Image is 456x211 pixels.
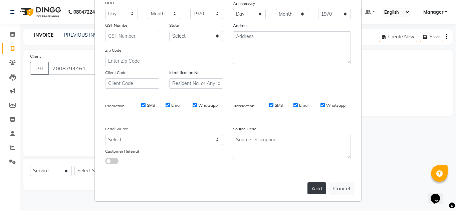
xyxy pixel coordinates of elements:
label: Source Desc [233,126,256,132]
label: Customer Referral [105,148,139,154]
button: Cancel [329,182,355,195]
label: State [169,22,179,28]
label: Identification No. [169,70,201,76]
label: Anniversary [233,0,255,6]
label: SMS [275,102,283,108]
input: Client Code [105,78,159,89]
button: Add [307,182,326,194]
label: Transaction [233,103,254,109]
input: Resident No. or Any Id [169,78,223,89]
label: Client Code [105,70,127,76]
label: Email [299,102,309,108]
label: Lead Source [105,126,128,132]
input: GST Number [105,31,159,41]
label: Whatsapp [326,102,346,108]
input: Enter Zip Code [105,56,165,66]
label: GST Number [105,22,129,28]
label: SMS [147,102,155,108]
label: Promotion [105,103,125,109]
iframe: chat widget [428,184,449,204]
label: Whatsapp [198,102,218,108]
label: Email [171,102,182,108]
label: Address [233,23,248,29]
label: Zip Code [105,47,122,53]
